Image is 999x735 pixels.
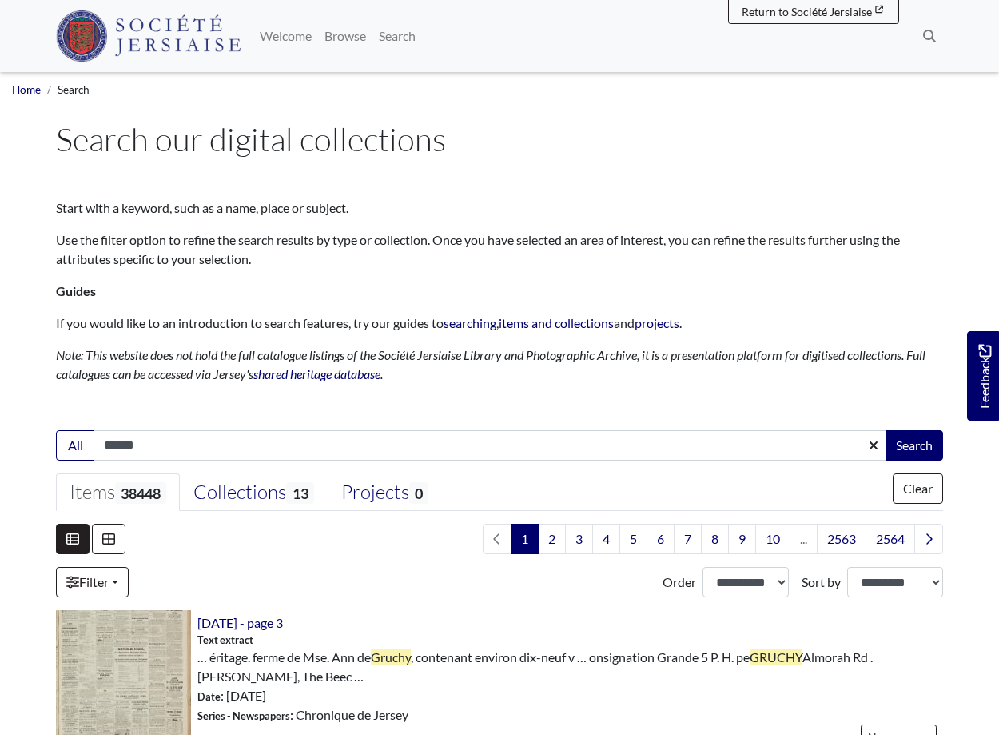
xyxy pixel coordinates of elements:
img: Société Jersiaise [56,10,241,62]
a: Filter [56,567,129,597]
a: Goto page 8 [701,524,729,554]
a: Next page [914,524,943,554]
a: Goto page 10 [755,524,790,554]
span: : [DATE] [197,686,266,705]
div: Projects [341,481,428,505]
a: searching [444,315,496,330]
a: Goto page 7 [674,524,702,554]
a: Would you like to provide feedback? [967,331,999,421]
a: Browse [318,20,372,52]
nav: pagination [476,524,943,554]
a: Goto page 2564 [866,524,915,554]
span: Gruchy [371,649,411,665]
a: [DATE] - page 3 [197,615,283,630]
strong: Guides [56,283,96,298]
a: Goto page 2563 [817,524,866,554]
a: Goto page 5 [619,524,647,554]
span: Search [58,83,90,96]
span: Date [197,690,221,703]
div: Items [70,481,166,505]
h1: Search our digital collections [56,120,943,158]
span: Feedback [975,344,994,409]
a: shared heritage database [253,366,380,381]
span: GRUCHY [750,649,802,665]
span: Goto page 1 [511,524,539,554]
input: Enter one or more search terms... [94,430,887,461]
p: Use the filter option to refine the search results by type or collection. Once you have selected ... [56,230,943,269]
li: Previous page [483,524,511,554]
em: Note: This website does not hold the full catalogue listings of the Société Jersiaise Library and... [56,347,925,381]
label: Sort by [802,573,841,592]
div: Collections [193,481,313,505]
a: Goto page 6 [647,524,675,554]
span: 38448 [115,482,166,504]
span: 13 [286,482,313,504]
span: Return to Société Jersiaise [742,5,872,18]
a: Goto page 3 [565,524,593,554]
a: Home [12,83,41,96]
a: Goto page 4 [592,524,620,554]
span: : Chronique de Jersey [197,705,408,725]
a: Welcome [253,20,318,52]
p: If you would like to an introduction to search features, try our guides to , and . [56,314,943,333]
button: Clear [893,473,943,504]
span: … éritage. ferme de Mse. Ann de , contenant environ dix-neuf v … onsignation Grande 5 P. H. pe Al... [197,648,943,686]
p: Start with a keyword, such as a name, place or subject. [56,198,943,218]
a: Société Jersiaise logo [56,6,241,66]
a: items and collections [499,315,614,330]
label: Order [663,573,696,592]
a: Goto page 9 [728,524,756,554]
span: Series - Newspapers [197,709,290,722]
button: All [56,430,94,461]
button: Search [886,430,943,461]
span: Text extract [197,633,253,648]
a: Search [372,20,422,52]
a: Goto page 2 [538,524,566,554]
span: 0 [409,482,428,504]
a: projects [635,315,679,330]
